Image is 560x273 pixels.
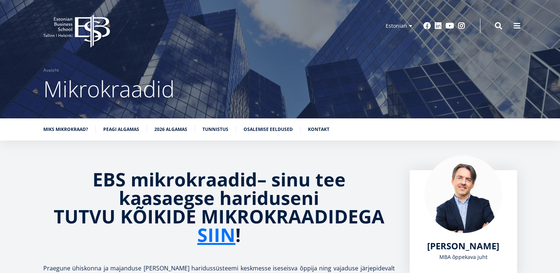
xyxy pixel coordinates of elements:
[54,167,385,247] strong: sinu tee kaasaegse hariduseni TUTVU KÕIKIDE MIKROKRAADIDEGA !
[43,67,59,74] a: Avaleht
[458,22,465,30] a: Instagram
[197,226,235,244] a: SIIN
[93,167,257,192] strong: EBS mikrokraadid
[43,126,88,133] a: Miks mikrokraad?
[308,126,329,133] a: Kontakt
[154,126,187,133] a: 2026 algamas
[103,126,139,133] a: Peagi algamas
[435,22,442,30] a: Linkedin
[423,22,431,30] a: Facebook
[425,155,502,233] img: Marko Rillo
[427,240,499,252] span: [PERSON_NAME]
[425,252,502,263] div: MBA õppekava juht
[427,240,499,252] a: [PERSON_NAME]
[43,74,175,104] span: Mikrokraadid
[446,22,454,30] a: Youtube
[257,167,266,192] strong: –
[202,126,228,133] a: Tunnistus
[244,126,293,133] a: Osalemise eeldused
